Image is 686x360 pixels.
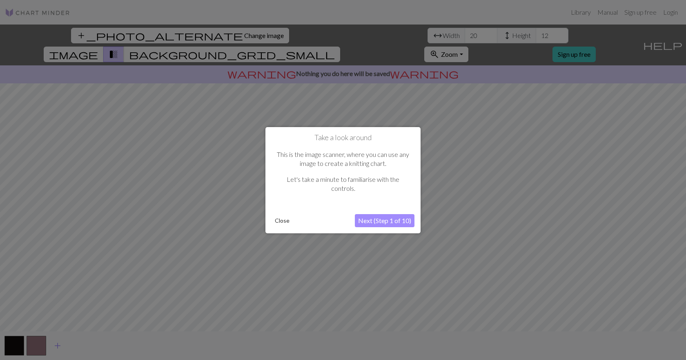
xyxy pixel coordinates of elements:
p: This is the image scanner, where you can use any image to create a knitting chart. [276,150,410,168]
p: Let's take a minute to familiarise with the controls. [276,175,410,193]
button: Next (Step 1 of 10) [355,214,414,227]
button: Close [272,215,293,227]
div: Take a look around [265,127,421,233]
h1: Take a look around [272,133,414,142]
